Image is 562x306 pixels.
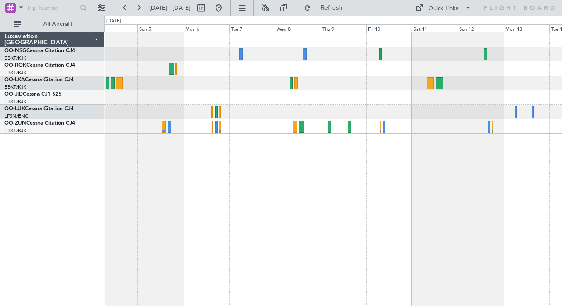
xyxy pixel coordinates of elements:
a: EBKT/KJK [4,55,26,61]
div: Sat 11 [412,24,458,32]
div: Sun 12 [458,24,503,32]
div: Tue 7 [229,24,275,32]
a: LFSN/ENC [4,113,29,119]
div: Quick Links [429,4,458,13]
span: OO-ROK [4,63,26,68]
a: OO-NSGCessna Citation CJ4 [4,48,75,54]
span: OO-JID [4,92,23,97]
a: OO-ROKCessna Citation CJ4 [4,63,75,68]
span: OO-LXA [4,77,25,83]
button: Quick Links [411,1,476,15]
a: OO-LXACessna Citation CJ4 [4,77,74,83]
a: EBKT/KJK [4,98,26,105]
span: All Aircraft [23,21,93,27]
button: Refresh [300,1,353,15]
div: Thu 9 [321,24,366,32]
div: Sat 4 [92,24,137,32]
div: Fri 10 [366,24,412,32]
div: Mon 6 [184,24,229,32]
span: OO-NSG [4,48,26,54]
a: EBKT/KJK [4,127,26,134]
a: OO-JIDCessna CJ1 525 [4,92,61,97]
div: [DATE] [106,18,121,25]
a: OO-LUXCessna Citation CJ4 [4,106,74,112]
span: OO-ZUN [4,121,26,126]
span: Refresh [313,5,350,11]
span: [DATE] - [DATE] [149,4,191,12]
button: All Aircraft [10,17,95,31]
a: EBKT/KJK [4,84,26,90]
span: OO-LUX [4,106,25,112]
input: Trip Number [27,1,77,14]
a: EBKT/KJK [4,69,26,76]
div: Sun 5 [137,24,183,32]
div: Wed 8 [275,24,321,32]
a: OO-ZUNCessna Citation CJ4 [4,121,75,126]
div: Mon 13 [504,24,549,32]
